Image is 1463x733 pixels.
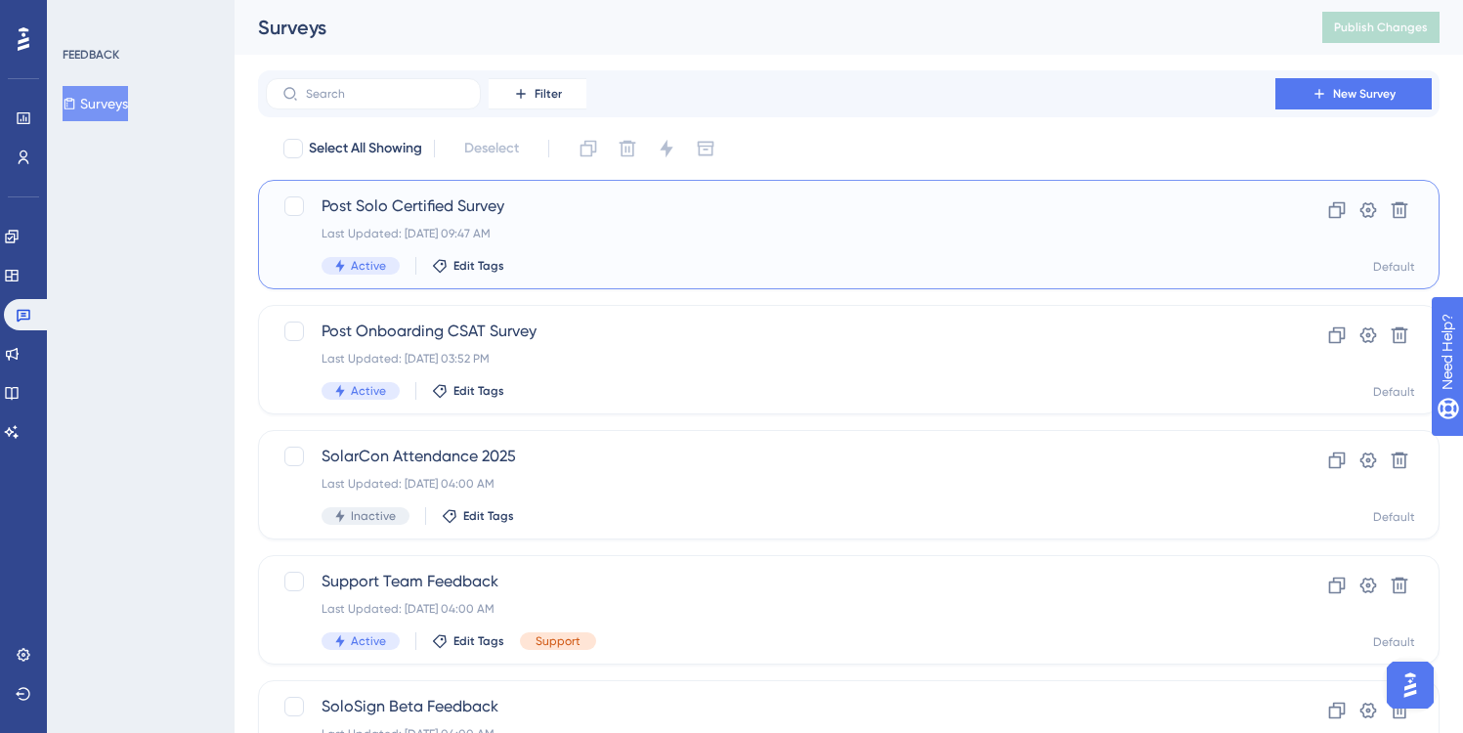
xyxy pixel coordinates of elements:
div: Default [1373,509,1415,525]
span: Need Help? [46,5,122,28]
span: Publish Changes [1334,20,1428,35]
div: Last Updated: [DATE] 04:00 AM [322,601,1220,617]
div: Default [1373,634,1415,650]
span: SolarCon Attendance 2025 [322,445,1220,468]
button: Surveys [63,86,128,121]
button: New Survey [1275,78,1432,109]
button: Deselect [447,131,537,166]
span: Edit Tags [463,508,514,524]
span: Edit Tags [453,258,504,274]
span: Filter [535,86,562,102]
span: Support [536,633,581,649]
span: SoloSign Beta Feedback [322,695,1220,718]
span: Active [351,258,386,274]
div: Default [1373,259,1415,275]
span: Post Solo Certified Survey [322,194,1220,218]
span: Active [351,633,386,649]
button: Edit Tags [432,633,504,649]
span: New Survey [1333,86,1396,102]
div: Surveys [258,14,1273,41]
div: FEEDBACK [63,47,119,63]
span: Inactive [351,508,396,524]
button: Publish Changes [1322,12,1440,43]
iframe: UserGuiding AI Assistant Launcher [1381,656,1440,714]
span: Deselect [464,137,519,160]
span: Post Onboarding CSAT Survey [322,320,1220,343]
button: Filter [489,78,586,109]
div: Last Updated: [DATE] 09:47 AM [322,226,1220,241]
div: Default [1373,384,1415,400]
span: Edit Tags [453,633,504,649]
div: Last Updated: [DATE] 03:52 PM [322,351,1220,366]
button: Edit Tags [432,383,504,399]
span: Select All Showing [309,137,422,160]
button: Edit Tags [432,258,504,274]
input: Search [306,87,464,101]
span: Active [351,383,386,399]
button: Edit Tags [442,508,514,524]
span: Edit Tags [453,383,504,399]
span: Support Team Feedback [322,570,1220,593]
div: Last Updated: [DATE] 04:00 AM [322,476,1220,492]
